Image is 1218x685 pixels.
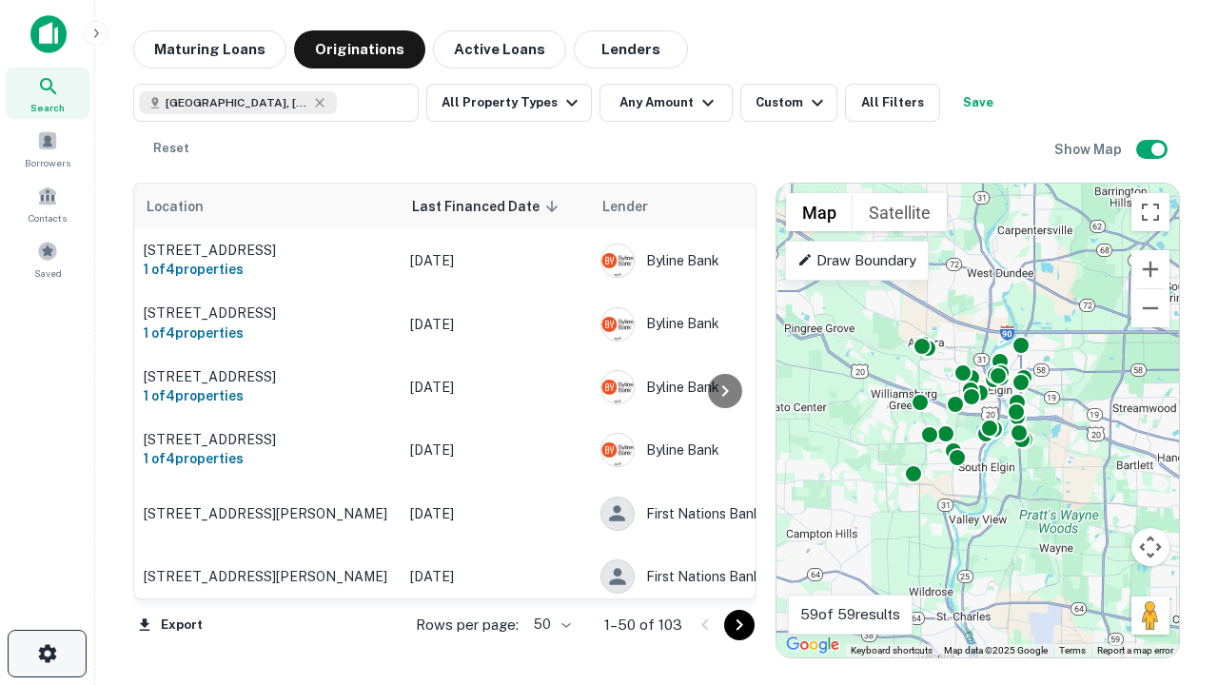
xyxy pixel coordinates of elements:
div: 50 [526,611,574,638]
span: Search [30,100,65,115]
p: 59 of 59 results [800,603,900,626]
a: Terms [1059,645,1086,656]
span: Location [146,195,228,218]
img: Google [781,633,844,657]
span: Map data ©2025 Google [944,645,1048,656]
img: picture [601,371,634,403]
button: All Filters [845,84,940,122]
button: Show satellite imagery [853,193,947,231]
h6: 1 of 4 properties [144,323,391,343]
button: Maturing Loans [133,30,286,68]
p: [STREET_ADDRESS] [144,304,391,322]
button: Any Amount [599,84,733,122]
p: [STREET_ADDRESS][PERSON_NAME] [144,505,391,522]
h6: Show Map [1054,139,1125,160]
p: [DATE] [410,250,581,271]
button: Export [133,611,207,639]
button: Lenders [574,30,688,68]
button: Save your search to get updates of matches that match your search criteria. [948,84,1009,122]
span: Borrowers [25,155,70,170]
div: Byline Bank [600,244,886,278]
button: Active Loans [433,30,566,68]
button: All Property Types [426,84,592,122]
button: Originations [294,30,425,68]
p: [STREET_ADDRESS][PERSON_NAME] [144,568,391,585]
button: Show street map [786,193,853,231]
a: Report a map error [1097,645,1173,656]
h6: 1 of 4 properties [144,259,391,280]
a: Open this area in Google Maps (opens a new window) [781,633,844,657]
button: Zoom out [1131,289,1169,327]
div: First Nations Bank [600,559,886,594]
iframe: Chat Widget [1123,472,1218,563]
a: Contacts [6,178,89,229]
img: picture [601,245,634,277]
button: Custom [740,84,837,122]
span: Saved [34,265,62,281]
th: Lender [591,184,895,229]
button: Toggle fullscreen view [1131,193,1169,231]
div: First Nations Bank [600,497,886,531]
span: Last Financed Date [412,195,564,218]
th: Last Financed Date [401,184,591,229]
img: picture [601,308,634,341]
span: Contacts [29,210,67,225]
p: 1–50 of 103 [604,614,682,636]
h6: 1 of 4 properties [144,448,391,469]
p: [DATE] [410,377,581,398]
p: [DATE] [410,566,581,587]
button: Zoom in [1131,250,1169,288]
span: Lender [602,195,648,218]
p: Draw Boundary [797,249,916,272]
p: [STREET_ADDRESS] [144,431,391,448]
button: Reset [141,129,202,167]
img: capitalize-icon.png [30,15,67,53]
th: Location [134,184,401,229]
p: [DATE] [410,440,581,460]
a: Search [6,68,89,119]
div: Byline Bank [600,370,886,404]
div: Byline Bank [600,307,886,342]
div: Byline Bank [600,433,886,467]
p: Rows per page: [416,614,519,636]
div: Custom [756,91,829,114]
p: [STREET_ADDRESS] [144,242,391,259]
a: Borrowers [6,123,89,174]
h6: 1 of 4 properties [144,385,391,406]
a: Saved [6,233,89,284]
button: Go to next page [724,610,755,640]
button: Keyboard shortcuts [851,644,933,657]
button: Drag Pegman onto the map to open Street View [1131,597,1169,635]
span: [GEOGRAPHIC_DATA], [GEOGRAPHIC_DATA] [166,94,308,111]
div: 0 0 [776,184,1179,657]
p: [DATE] [410,503,581,524]
img: picture [601,434,634,466]
p: [DATE] [410,314,581,335]
p: [STREET_ADDRESS] [144,368,391,385]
